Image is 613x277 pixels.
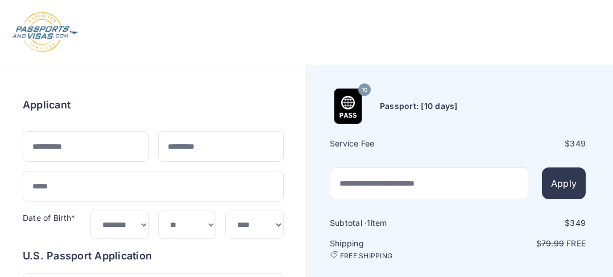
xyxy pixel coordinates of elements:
h6: Passport: [10 days] [380,100,458,112]
span: 10 [362,83,367,98]
h6: Shipping [330,238,457,261]
span: 349 [570,218,586,228]
span: 349 [570,138,586,148]
img: Logo [11,11,79,53]
p: $ [459,238,586,249]
h6: U.S. Passport Application [23,248,284,264]
div: $ [459,138,586,149]
img: Product Name [330,89,366,124]
h6: Subtotal · item [330,217,457,229]
button: Apply [542,167,586,199]
div: $ [459,217,586,229]
h6: Applicant [23,97,71,113]
span: 79.99 [541,238,564,248]
span: FREE SHIPPING [340,251,392,261]
label: Date of Birth* [23,213,75,223]
span: Free [566,238,586,248]
span: 1 [367,218,370,228]
h6: Service Fee [330,138,457,149]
